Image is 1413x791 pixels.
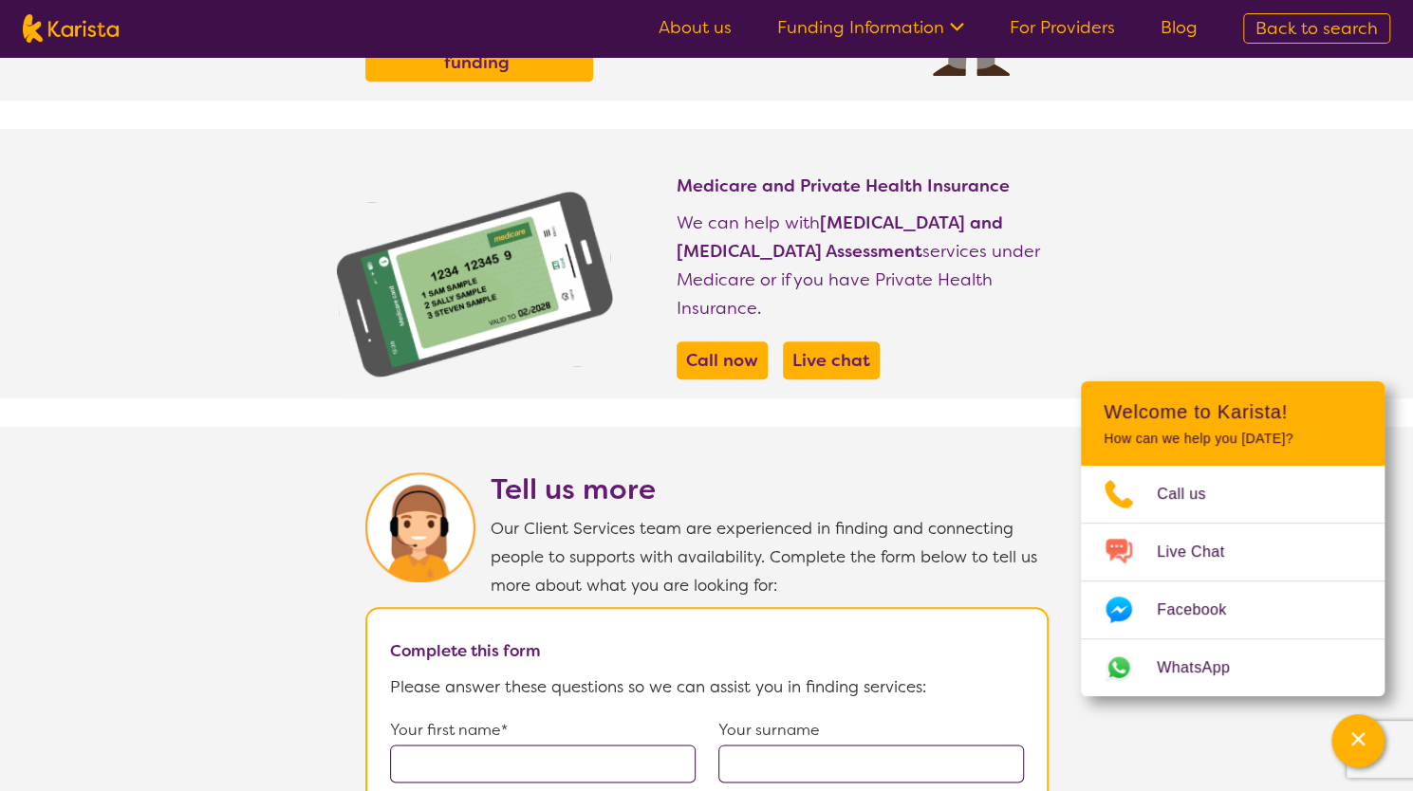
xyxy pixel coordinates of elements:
[333,190,616,379] img: Find NDIS and Disability services and providers
[788,346,875,375] a: Live chat
[1081,381,1385,696] div: Channel Menu
[777,16,964,39] a: Funding Information
[1104,400,1362,423] h2: Welcome to Karista!
[491,514,1049,599] p: Our Client Services team are experienced in finding and connecting people to supports with availa...
[677,175,1049,197] h4: Medicare and Private Health Insurance
[1157,596,1249,624] span: Facebook
[365,472,475,582] img: Karista Client Service
[1081,639,1385,696] a: Web link opens in a new tab.
[1255,17,1378,40] span: Back to search
[23,14,119,43] img: Karista logo
[659,16,732,39] a: About us
[370,20,588,77] a: Find out about HCP funding
[1331,714,1385,767] button: Channel Menu
[390,672,1024,701] p: Please answer these questions so we can assist you in finding services:
[686,349,758,372] b: Call now
[1010,16,1115,39] a: For Providers
[1157,538,1247,566] span: Live Chat
[1081,466,1385,696] ul: Choose channel
[1161,16,1198,39] a: Blog
[1157,480,1229,508] span: Call us
[390,716,696,745] p: Your first name*
[677,212,1003,263] b: [MEDICAL_DATA] and [MEDICAL_DATA] Assessment
[491,472,1049,506] h2: Tell us more
[1243,13,1390,44] a: Back to search
[681,346,763,375] a: Call now
[390,640,541,661] b: Complete this form
[718,716,1024,745] p: Your surname
[1157,653,1253,682] span: WhatsApp
[1104,431,1362,447] p: How can we help you [DATE]?
[677,209,1049,322] p: We can help with services under Medicare or if you have Private Health Insurance.
[792,349,870,372] b: Live chat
